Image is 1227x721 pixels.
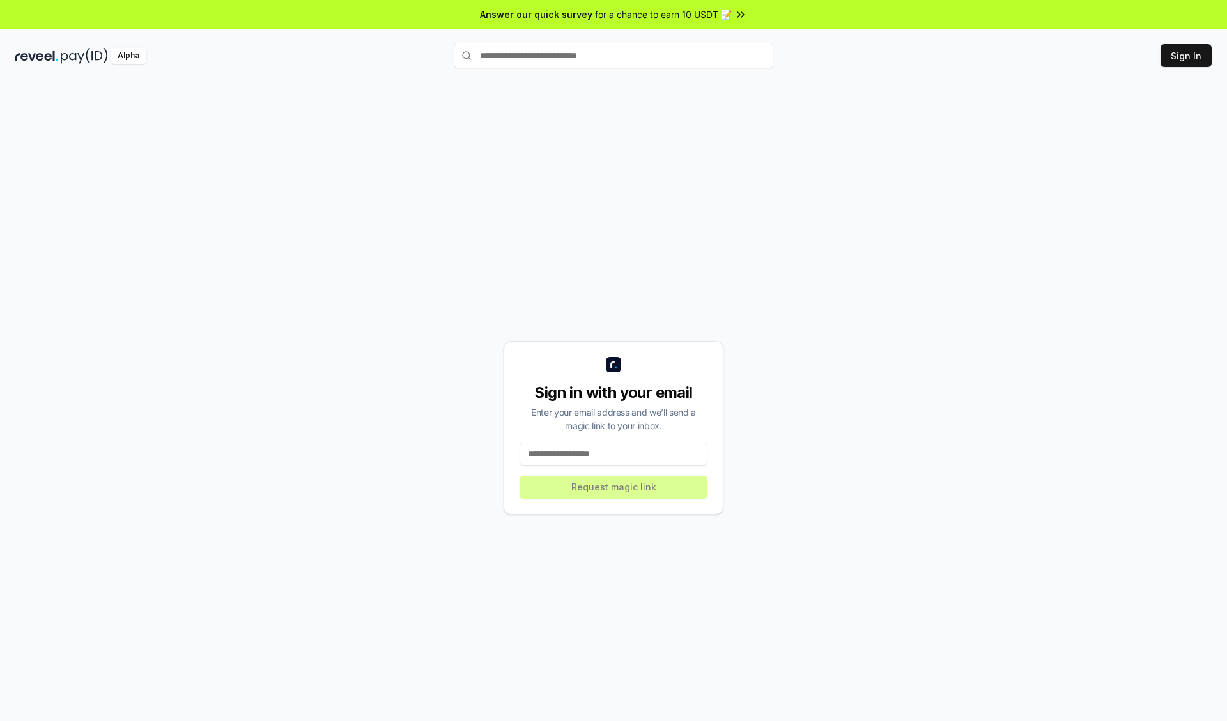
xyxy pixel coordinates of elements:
img: pay_id [61,48,108,64]
div: Sign in with your email [520,383,707,403]
button: Sign In [1161,44,1212,67]
div: Enter your email address and we’ll send a magic link to your inbox. [520,406,707,432]
span: for a chance to earn 10 USDT 📝 [595,8,732,21]
span: Answer our quick survey [480,8,592,21]
div: Alpha [111,48,146,64]
img: logo_small [606,357,621,372]
img: reveel_dark [15,48,58,64]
